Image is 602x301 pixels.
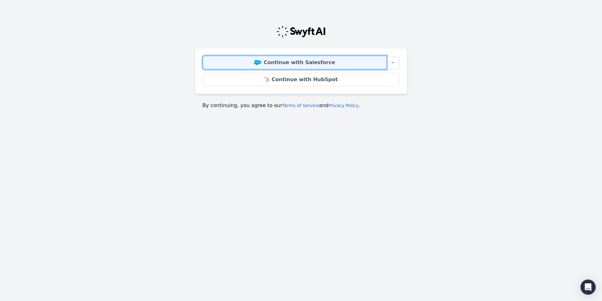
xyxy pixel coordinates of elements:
a: Continue with Salesforce [203,56,386,69]
img: Salesforce [254,60,261,65]
img: Swyft Logo [276,25,326,38]
a: Privacy Policy [328,103,358,108]
a: Terms of Service [283,103,319,108]
img: HubSpot [264,77,269,82]
a: Continue with HubSpot [203,73,399,86]
p: By continuing, you agree to our and . [203,102,400,109]
div: Open Intercom Messenger [581,280,596,295]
